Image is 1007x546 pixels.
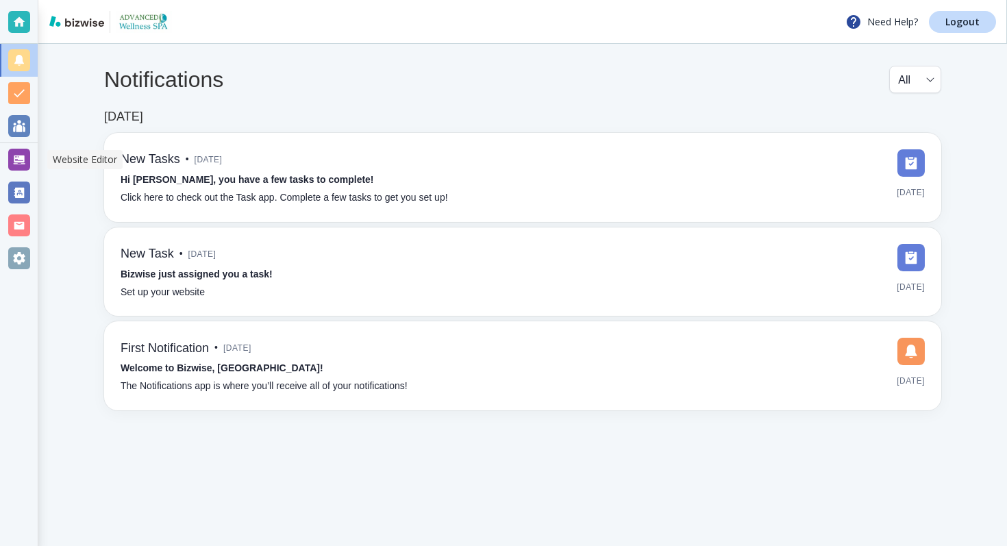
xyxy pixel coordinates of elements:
p: Click here to check out the Task app. Complete a few tasks to get you set up! [121,190,448,206]
img: DashboardSidebarTasks.svg [897,244,925,271]
h6: [DATE] [104,110,143,125]
strong: Bizwise just assigned you a task! [121,269,273,280]
span: [DATE] [223,338,251,358]
a: First Notification•[DATE]Welcome to Bizwise, [GEOGRAPHIC_DATA]!The Notifications app is where you... [104,321,941,410]
p: • [179,247,183,262]
span: [DATE] [897,182,925,203]
p: • [214,340,218,356]
span: [DATE] [897,371,925,391]
h6: First Notification [121,341,209,356]
img: bizwise [49,16,104,27]
img: DashboardSidebarTasks.svg [897,149,925,177]
a: New Task•[DATE]Bizwise just assigned you a task!Set up your website[DATE] [104,227,941,317]
strong: Welcome to Bizwise, [GEOGRAPHIC_DATA]! [121,362,323,373]
p: Set up your website [121,285,205,300]
h6: New Tasks [121,152,180,167]
a: Logout [929,11,996,33]
span: [DATE] [188,244,216,264]
div: All [898,66,932,92]
img: DashboardSidebarNotification.svg [897,338,925,365]
p: • [186,152,189,167]
span: [DATE] [897,277,925,297]
p: Logout [945,17,980,27]
h4: Notifications [104,66,223,92]
span: [DATE] [195,149,223,170]
p: The Notifications app is where you’ll receive all of your notifications! [121,379,408,394]
h6: New Task [121,247,174,262]
strong: Hi [PERSON_NAME], you have a few tasks to complete! [121,174,374,185]
p: Website Editor [53,153,117,166]
a: New Tasks•[DATE]Hi [PERSON_NAME], you have a few tasks to complete!Click here to check out the Ta... [104,133,941,222]
p: Need Help? [845,14,918,30]
img: Advanced Wellness Spa [116,11,172,33]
